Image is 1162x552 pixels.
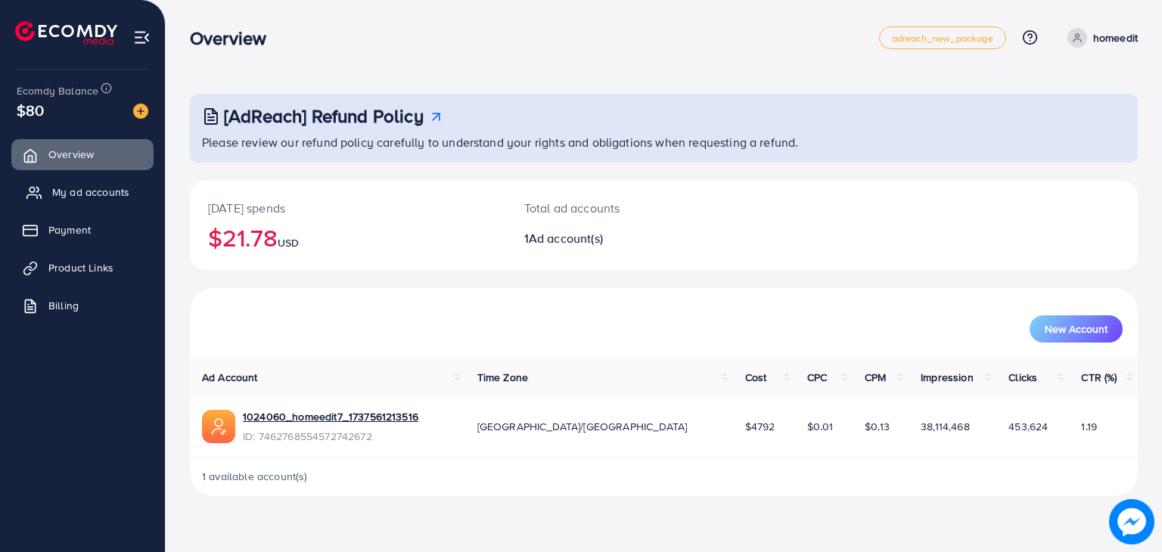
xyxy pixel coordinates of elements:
[133,29,151,46] img: menu
[133,104,148,119] img: image
[52,185,129,200] span: My ad accounts
[278,235,299,250] span: USD
[865,370,886,385] span: CPM
[15,21,117,45] img: logo
[208,223,488,252] h2: $21.78
[11,139,154,169] a: Overview
[865,419,890,434] span: $0.13
[48,260,113,275] span: Product Links
[477,419,688,434] span: [GEOGRAPHIC_DATA]/[GEOGRAPHIC_DATA]
[11,290,154,321] a: Billing
[1109,499,1154,544] img: image
[190,27,278,49] h3: Overview
[807,370,827,385] span: CPC
[524,231,725,246] h2: 1
[48,298,79,313] span: Billing
[524,199,725,217] p: Total ad accounts
[243,409,418,424] a: 1024060_homeedit7_1737561213516
[1081,370,1117,385] span: CTR (%)
[745,419,775,434] span: $4792
[1081,419,1097,434] span: 1.19
[1030,315,1123,343] button: New Account
[1008,419,1048,434] span: 453,624
[1093,29,1138,47] p: homeedit
[208,199,488,217] p: [DATE] spends
[48,147,94,162] span: Overview
[921,419,970,434] span: 38,114,468
[48,222,91,237] span: Payment
[17,83,98,98] span: Ecomdy Balance
[892,33,993,43] span: adreach_new_package
[807,419,834,434] span: $0.01
[11,215,154,245] a: Payment
[202,410,235,443] img: ic-ads-acc.e4c84228.svg
[879,26,1006,49] a: adreach_new_package
[224,105,424,127] h3: [AdReach] Refund Policy
[243,429,418,444] span: ID: 7462768554572742672
[202,370,258,385] span: Ad Account
[921,370,974,385] span: Impression
[1045,324,1108,334] span: New Account
[202,133,1129,151] p: Please review our refund policy carefully to understand your rights and obligations when requesti...
[477,370,528,385] span: Time Zone
[529,230,603,247] span: Ad account(s)
[11,253,154,283] a: Product Links
[11,177,154,207] a: My ad accounts
[745,370,767,385] span: Cost
[1061,28,1138,48] a: homeedit
[202,469,308,484] span: 1 available account(s)
[1008,370,1037,385] span: Clicks
[17,99,44,121] span: $80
